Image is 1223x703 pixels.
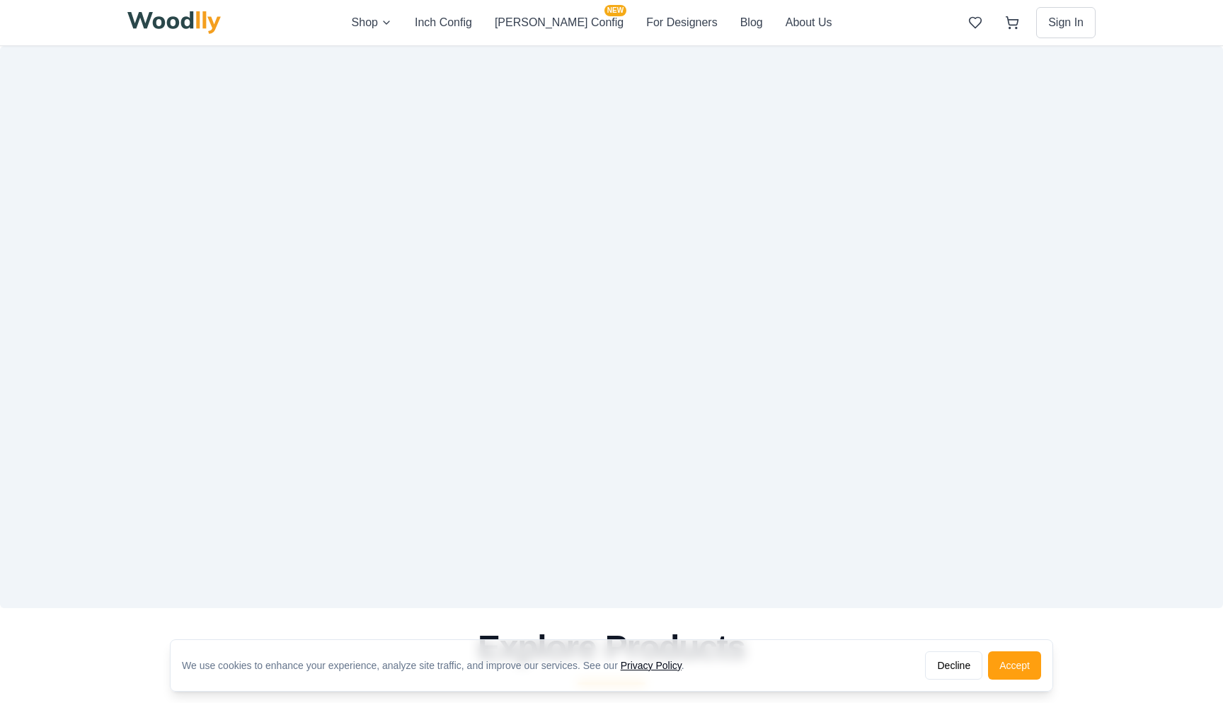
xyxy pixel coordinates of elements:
[740,13,763,32] button: Blog
[925,651,982,680] button: Decline
[352,13,392,32] button: Shop
[495,13,624,32] button: [PERSON_NAME] ConfigNEW
[133,631,1090,665] h2: Explore Products
[127,11,221,34] img: Woodlly
[621,660,682,671] a: Privacy Policy
[415,13,472,32] button: Inch Config
[786,13,832,32] button: About Us
[646,13,717,32] button: For Designers
[988,651,1041,680] button: Accept
[604,5,626,16] span: NEW
[1036,7,1096,38] button: Sign In
[182,658,696,673] div: We use cookies to enhance your experience, analyze site traffic, and improve our services. See our .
